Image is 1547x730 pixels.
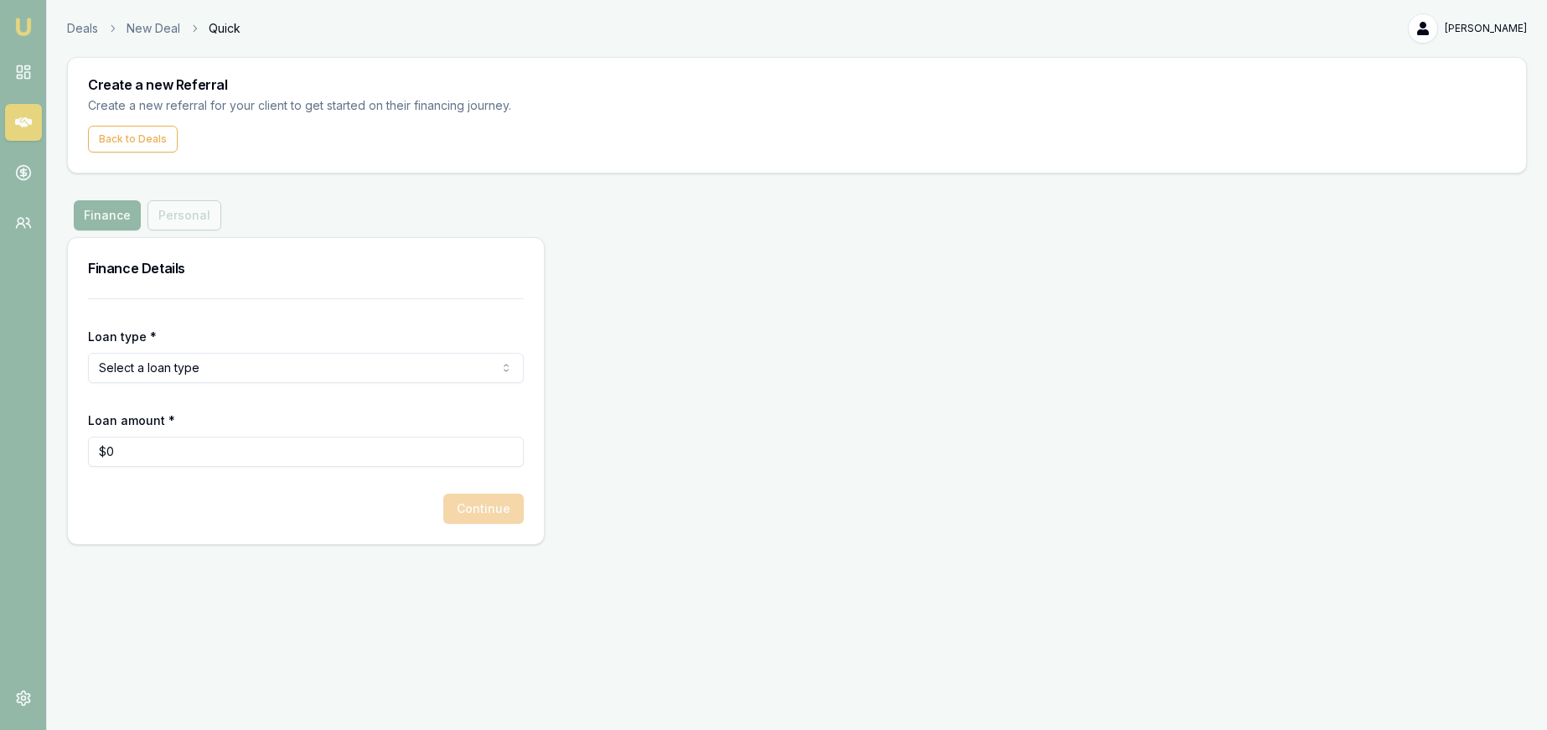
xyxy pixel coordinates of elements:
[88,413,175,427] label: Loan amount *
[127,20,180,37] a: New Deal
[67,20,98,37] a: Deals
[88,78,1506,91] h3: Create a new Referral
[88,126,178,153] button: Back to Deals
[88,96,517,116] p: Create a new referral for your client to get started on their financing journey.
[67,20,241,37] nav: breadcrumb
[209,20,241,37] span: Quick
[13,17,34,37] img: emu-icon-u.png
[74,200,141,230] button: Finance
[1445,22,1527,35] span: [PERSON_NAME]
[88,437,524,467] input: $
[88,258,524,278] h3: Finance Details
[88,329,157,344] label: Loan type *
